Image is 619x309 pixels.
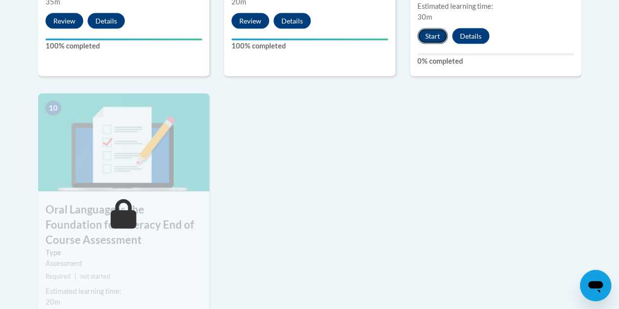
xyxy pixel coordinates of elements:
[74,273,76,280] span: |
[417,56,574,67] label: 0% completed
[88,13,125,29] button: Details
[231,39,388,41] div: Your progress
[80,273,110,280] span: not started
[417,1,574,12] div: Estimated learning time:
[46,247,202,258] label: Type
[38,202,209,247] h3: Oral Language is the Foundation for Literacy End of Course Assessment
[46,101,61,116] span: 10
[46,298,60,306] span: 20m
[274,13,311,29] button: Details
[417,28,448,44] button: Start
[38,94,209,191] img: Course Image
[46,41,202,51] label: 100% completed
[417,13,432,21] span: 30m
[46,258,202,269] div: Assessment
[46,13,83,29] button: Review
[452,28,489,44] button: Details
[231,41,388,51] label: 100% completed
[16,35,162,73] h1: Oral Language is the Foundation for Literacy
[231,13,269,29] button: Review
[46,39,202,41] div: Your progress
[46,273,70,280] span: Required
[46,286,202,297] div: Estimated learning time:
[580,270,611,301] iframe: Button to launch messaging window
